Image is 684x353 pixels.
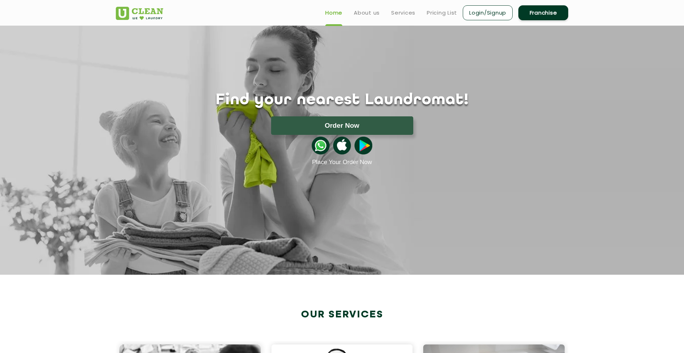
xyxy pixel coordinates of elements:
img: playstoreicon.png [354,137,372,154]
a: Home [325,9,342,17]
a: Login/Signup [463,5,513,20]
a: Franchise [518,5,568,20]
img: whatsappicon.png [312,137,330,154]
h1: Find your nearest Laundromat! [110,91,574,109]
h2: Our Services [116,309,568,321]
button: Order Now [271,116,413,135]
img: apple-icon.png [333,137,351,154]
a: Pricing List [427,9,457,17]
img: UClean Laundry and Dry Cleaning [116,7,163,20]
a: Services [391,9,415,17]
a: Place Your Order Now [312,159,372,166]
a: About us [354,9,380,17]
